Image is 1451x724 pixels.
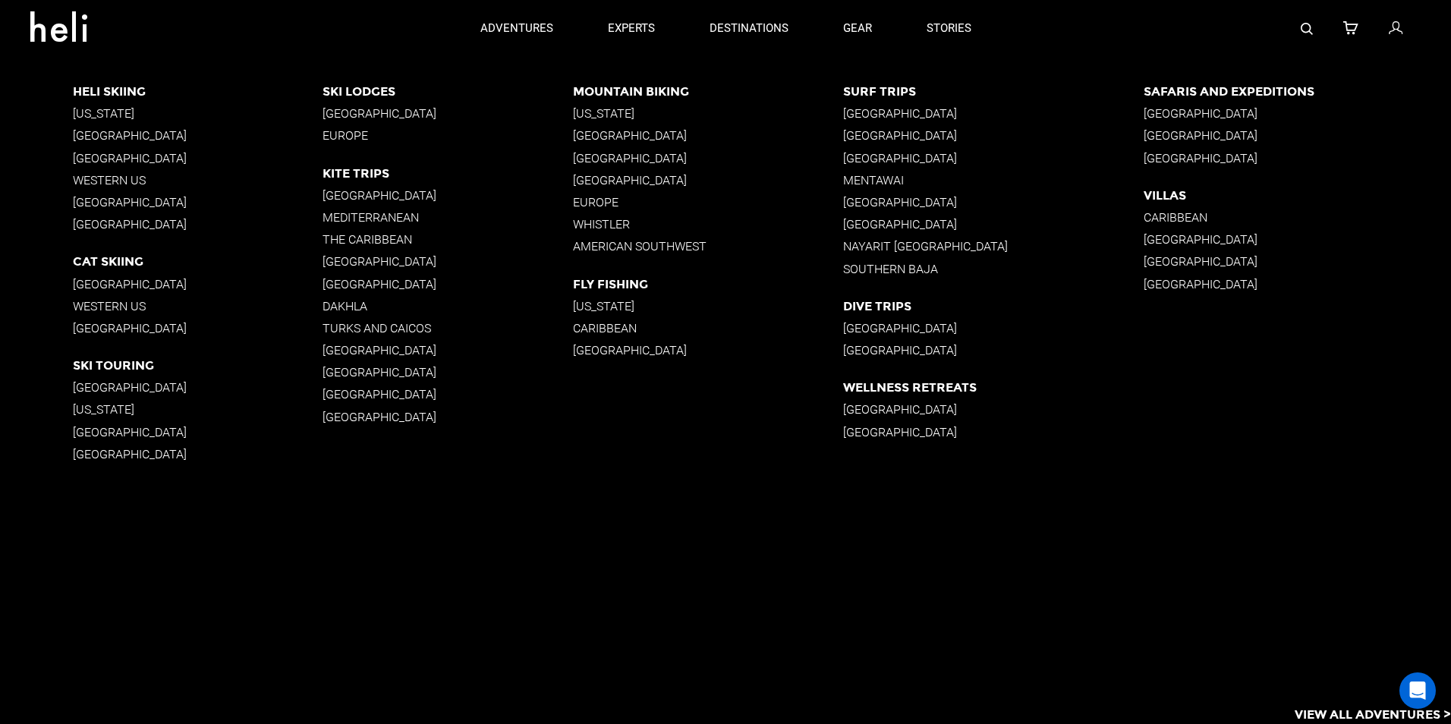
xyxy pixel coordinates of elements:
[843,239,1144,253] p: Nayarit [GEOGRAPHIC_DATA]
[843,425,1144,439] p: [GEOGRAPHIC_DATA]
[843,321,1144,335] p: [GEOGRAPHIC_DATA]
[73,402,323,417] p: [US_STATE]
[73,217,323,231] p: [GEOGRAPHIC_DATA]
[73,358,323,373] p: Ski Touring
[573,277,843,291] p: Fly Fishing
[323,277,573,291] p: [GEOGRAPHIC_DATA]
[843,195,1144,209] p: [GEOGRAPHIC_DATA]
[73,128,323,143] p: [GEOGRAPHIC_DATA]
[573,84,843,99] p: Mountain Biking
[573,321,843,335] p: Caribbean
[323,410,573,424] p: [GEOGRAPHIC_DATA]
[73,254,323,269] p: Cat Skiing
[1301,23,1313,35] img: search-bar-icon.svg
[1295,707,1451,724] p: View All Adventures >
[1144,106,1451,121] p: [GEOGRAPHIC_DATA]
[73,447,323,461] p: [GEOGRAPHIC_DATA]
[323,166,573,181] p: Kite Trips
[1144,277,1451,291] p: [GEOGRAPHIC_DATA]
[573,151,843,165] p: [GEOGRAPHIC_DATA]
[323,365,573,379] p: [GEOGRAPHIC_DATA]
[323,299,573,313] p: Dakhla
[73,151,323,165] p: [GEOGRAPHIC_DATA]
[73,106,323,121] p: [US_STATE]
[843,217,1144,231] p: [GEOGRAPHIC_DATA]
[843,173,1144,187] p: Mentawai
[73,84,323,99] p: Heli Skiing
[323,321,573,335] p: Turks and Caicos
[843,106,1144,121] p: [GEOGRAPHIC_DATA]
[73,277,323,291] p: [GEOGRAPHIC_DATA]
[843,128,1144,143] p: [GEOGRAPHIC_DATA]
[73,173,323,187] p: Western US
[573,195,843,209] p: Europe
[843,380,1144,395] p: Wellness Retreats
[323,387,573,401] p: [GEOGRAPHIC_DATA]
[843,343,1144,357] p: [GEOGRAPHIC_DATA]
[1144,151,1451,165] p: [GEOGRAPHIC_DATA]
[573,173,843,187] p: [GEOGRAPHIC_DATA]
[573,239,843,253] p: American Southwest
[323,254,573,269] p: [GEOGRAPHIC_DATA]
[573,128,843,143] p: [GEOGRAPHIC_DATA]
[843,402,1144,417] p: [GEOGRAPHIC_DATA]
[323,188,573,203] p: [GEOGRAPHIC_DATA]
[323,343,573,357] p: [GEOGRAPHIC_DATA]
[1144,128,1451,143] p: [GEOGRAPHIC_DATA]
[1144,232,1451,247] p: [GEOGRAPHIC_DATA]
[73,321,323,335] p: [GEOGRAPHIC_DATA]
[843,151,1144,165] p: [GEOGRAPHIC_DATA]
[843,262,1144,276] p: Southern Baja
[73,425,323,439] p: [GEOGRAPHIC_DATA]
[710,20,788,36] p: destinations
[1144,254,1451,269] p: [GEOGRAPHIC_DATA]
[1144,210,1451,225] p: Caribbean
[73,299,323,313] p: Western US
[843,84,1144,99] p: Surf Trips
[843,299,1144,313] p: Dive Trips
[1144,188,1451,203] p: Villas
[573,106,843,121] p: [US_STATE]
[573,299,843,313] p: [US_STATE]
[323,232,573,247] p: The Caribbean
[1399,672,1436,709] div: Open Intercom Messenger
[573,217,843,231] p: Whistler
[323,106,573,121] p: [GEOGRAPHIC_DATA]
[608,20,655,36] p: experts
[73,195,323,209] p: [GEOGRAPHIC_DATA]
[73,380,323,395] p: [GEOGRAPHIC_DATA]
[323,128,573,143] p: Europe
[323,84,573,99] p: Ski Lodges
[1144,84,1451,99] p: Safaris and Expeditions
[573,343,843,357] p: [GEOGRAPHIC_DATA]
[480,20,553,36] p: adventures
[323,210,573,225] p: Mediterranean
